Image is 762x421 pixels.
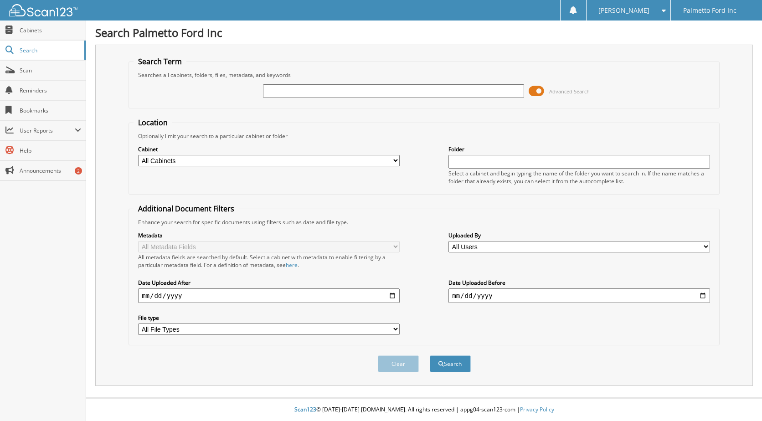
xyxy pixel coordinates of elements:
label: Metadata [138,231,400,239]
span: Palmetto Ford Inc [683,8,736,13]
span: Search [20,46,80,54]
legend: Search Term [134,56,186,67]
label: File type [138,314,400,322]
span: Help [20,147,81,154]
a: here [286,261,298,269]
span: Advanced Search [549,88,590,95]
span: Bookmarks [20,107,81,114]
label: Date Uploaded Before [448,279,710,287]
label: Cabinet [138,145,400,153]
iframe: Chat Widget [716,377,762,421]
h1: Search Palmetto Ford Inc [95,25,753,40]
a: Privacy Policy [520,406,554,413]
input: end [448,288,710,303]
legend: Additional Document Filters [134,204,239,214]
span: Cabinets [20,26,81,34]
div: © [DATE]-[DATE] [DOMAIN_NAME]. All rights reserved | appg04-scan123-com | [86,399,762,421]
div: Select a cabinet and begin typing the name of the folder you want to search in. If the name match... [448,169,710,185]
label: Date Uploaded After [138,279,400,287]
legend: Location [134,118,172,128]
div: All metadata fields are searched by default. Select a cabinet with metadata to enable filtering b... [138,253,400,269]
span: Announcements [20,167,81,175]
span: [PERSON_NAME] [598,8,649,13]
span: Scan [20,67,81,74]
button: Clear [378,355,419,372]
label: Uploaded By [448,231,710,239]
span: Scan123 [294,406,316,413]
input: start [138,288,400,303]
span: Reminders [20,87,81,94]
button: Search [430,355,471,372]
div: Enhance your search for specific documents using filters such as date and file type. [134,218,715,226]
div: Searches all cabinets, folders, files, metadata, and keywords [134,71,715,79]
div: 2 [75,167,82,175]
label: Folder [448,145,710,153]
div: Optionally limit your search to a particular cabinet or folder [134,132,715,140]
img: scan123-logo-white.svg [9,4,77,16]
span: User Reports [20,127,75,134]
